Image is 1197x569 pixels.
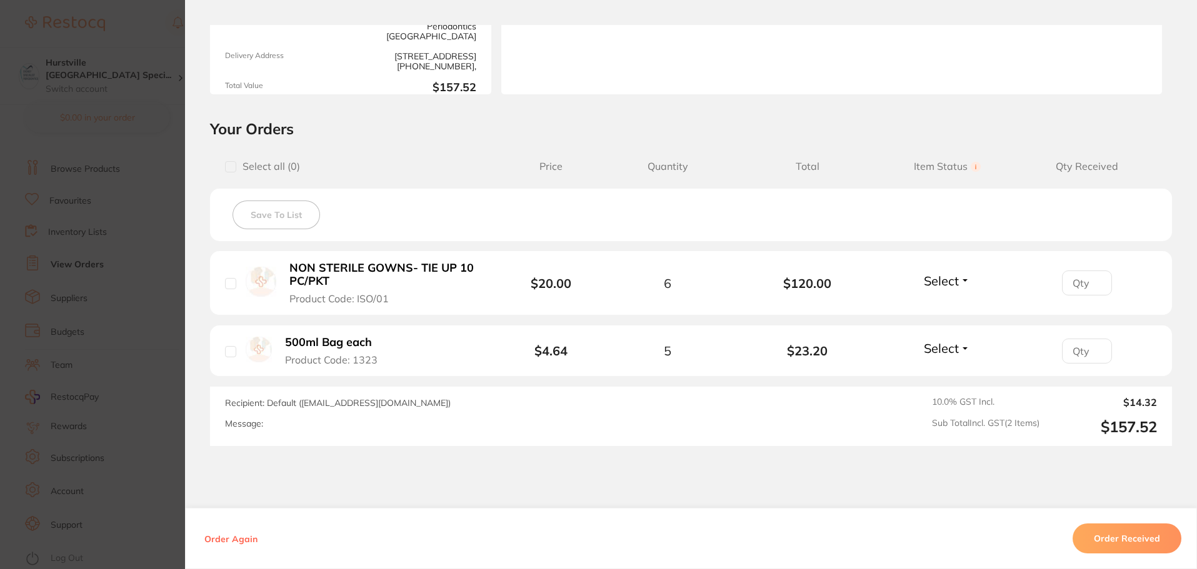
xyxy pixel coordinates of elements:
[664,344,671,358] span: 5
[932,418,1039,436] span: Sub Total Incl. GST ( 2 Items)
[598,161,738,172] span: Quantity
[1062,339,1112,364] input: Qty
[920,273,974,289] button: Select
[285,336,372,349] b: 500ml Bag each
[225,11,346,41] span: Customer Account Number
[233,200,320,229] button: Save To List
[236,161,300,172] span: Select all ( 0 )
[225,418,263,429] label: Message:
[1017,161,1157,172] span: Qty Received
[924,340,959,356] span: Select
[924,273,959,289] span: Select
[1073,523,1181,553] button: Order Received
[356,51,476,71] span: [STREET_ADDRESS][PHONE_NUMBER],
[1049,418,1157,436] output: $157.52
[289,293,389,304] span: Product Code: ISO/01
[356,11,476,41] span: Sydney Specialist Periodontics [GEOGRAPHIC_DATA]
[286,261,486,305] button: NON STERILE GOWNS- TIE UP 10 PC/PKT Product Code: ISO/01
[225,81,346,94] span: Total Value
[281,335,395,366] button: 500ml Bag each Product Code: 1323
[246,267,276,297] img: NON STERILE GOWNS- TIE UP 10 PC/PKT
[289,262,483,287] b: NON STERILE GOWNS- TIE UP 10 PC/PKT
[738,344,878,358] b: $23.20
[738,161,878,172] span: Total
[920,340,974,356] button: Select
[225,397,451,408] span: Recipient: Default ( [EMAIL_ADDRESS][DOMAIN_NAME] )
[1049,397,1157,408] output: $14.32
[878,161,1018,172] span: Item Status
[932,397,1039,408] span: 10.0 % GST Incl.
[1062,270,1112,295] input: Qty
[356,81,476,94] b: $157.52
[225,51,346,71] span: Delivery Address
[534,343,568,359] b: $4.64
[246,337,272,363] img: 500ml Bag each
[201,533,261,544] button: Order Again
[210,119,1172,138] h2: Your Orders
[504,161,598,172] span: Price
[664,276,671,290] span: 6
[285,354,378,365] span: Product Code: 1323
[531,275,571,291] b: $20.00
[738,276,878,290] b: $120.00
